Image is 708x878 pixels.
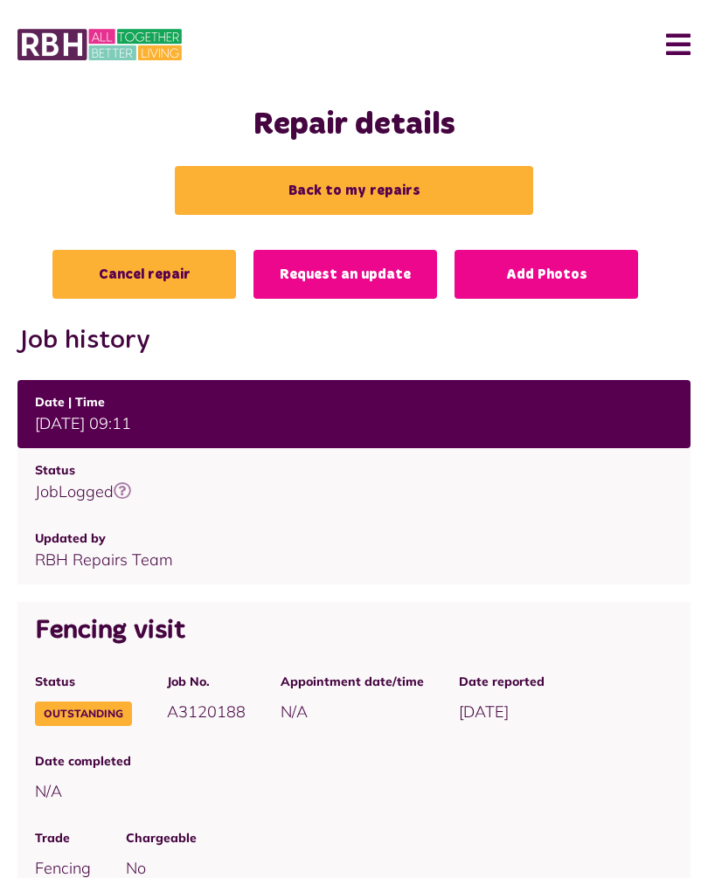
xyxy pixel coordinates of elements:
[281,673,424,691] span: Appointment date/time
[52,250,236,299] a: Cancel repair
[17,448,691,516] td: JobLogged
[253,250,437,299] a: Request an update
[35,752,131,771] span: Date completed
[17,26,182,63] img: MyRBH
[459,673,545,691] span: Date reported
[167,702,246,722] span: A3120188
[17,325,691,356] h2: Job history
[35,618,185,644] span: Fencing visit
[281,702,308,722] span: N/A
[459,702,509,722] span: [DATE]
[17,516,691,584] td: RBH Repairs Team
[35,781,62,801] span: N/A
[35,858,91,878] span: Fencing
[17,380,691,448] td: [DATE] 09:11
[126,829,673,847] span: Chargeable
[35,673,132,691] span: Status
[35,702,132,726] span: Outstanding
[167,673,246,691] span: Job No.
[175,166,533,215] a: Back to my repairs
[126,858,146,878] span: No
[455,250,638,299] a: Add Photos
[17,107,691,144] h1: Repair details
[35,829,91,847] span: Trade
